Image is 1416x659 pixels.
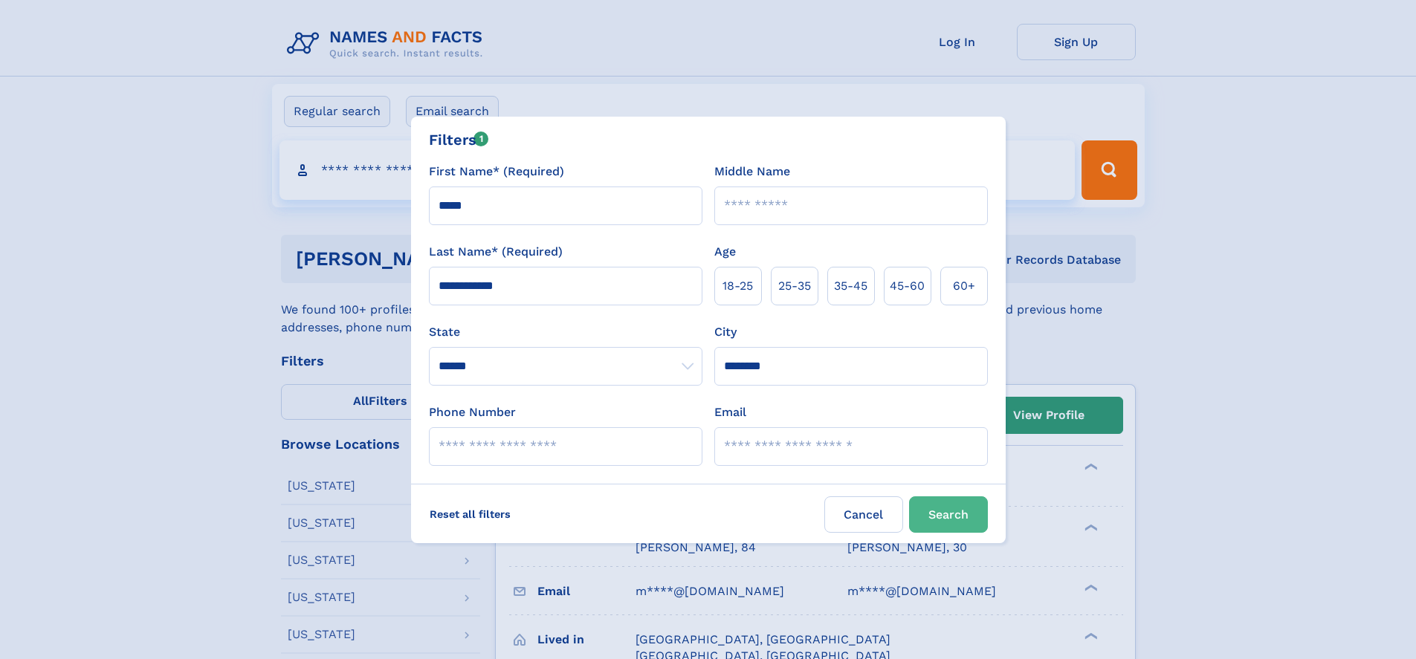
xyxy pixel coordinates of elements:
span: 60+ [953,277,975,295]
span: 18‑25 [722,277,753,295]
label: City [714,323,737,341]
span: 45‑60 [890,277,925,295]
label: First Name* (Required) [429,163,564,181]
span: 25‑35 [778,277,811,295]
label: Age [714,243,736,261]
label: Last Name* (Required) [429,243,563,261]
label: Cancel [824,496,903,533]
label: Email [714,403,746,421]
label: Reset all filters [420,496,520,532]
button: Search [909,496,988,533]
div: Filters [429,129,489,151]
label: State [429,323,702,341]
label: Middle Name [714,163,790,181]
span: 35‑45 [834,277,867,295]
label: Phone Number [429,403,516,421]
